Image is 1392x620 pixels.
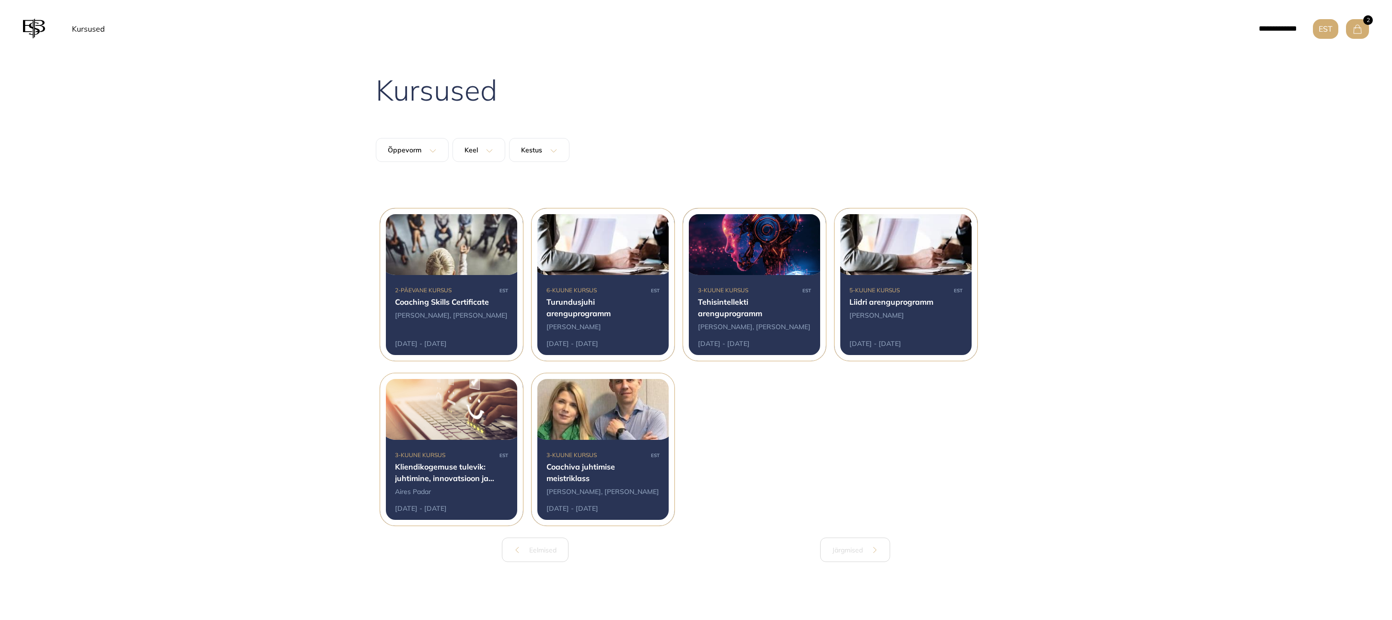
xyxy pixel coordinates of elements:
h1: Kursused [376,73,1016,107]
a: Pildil on käed klaviatuuril koos kliendirahulolu nägude ja viietärnihinnangutega, sümboliseerides... [380,373,523,526]
a: Liidri arenguprogramm6-kuune kursusESTTurundusjuhi arenguprogramm[PERSON_NAME][DATE] - [DATE] [531,208,675,361]
img: EBS logo [23,17,45,40]
button: EST [1313,19,1338,39]
button: Eelmised [502,538,568,562]
span: Keel [464,146,478,154]
a: Kursused [68,19,109,38]
span: Kestus [521,146,542,154]
a: Futuristlik tehisintellekti robot – AI ja kõrgtehnoloogia kujutis3-kuune kursusESTTehisintellekti... [683,208,826,361]
small: 2 [1363,15,1373,25]
span: Õppevorm [388,146,421,154]
button: 2 [1346,19,1369,39]
button: Järgmised [820,538,890,562]
button: Õppevorm [376,138,449,162]
a: Coaching Skills Certificate pilt2-päevane kursusESTCoaching Skills Certificate[PERSON_NAME], [PER... [380,208,523,361]
a: Pildil on EBSi Coachiva juhtimise meistriklassi läbiviijad Merle Viirmaa ja Kiur Lootus3-kuune ku... [531,373,675,526]
button: Keel [452,138,505,162]
a: Liidri arenguprogramm5-kuune kursusESTLiidri arenguprogramm[PERSON_NAME][DATE] - [DATE] [834,208,978,361]
button: Kestus [509,138,569,162]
